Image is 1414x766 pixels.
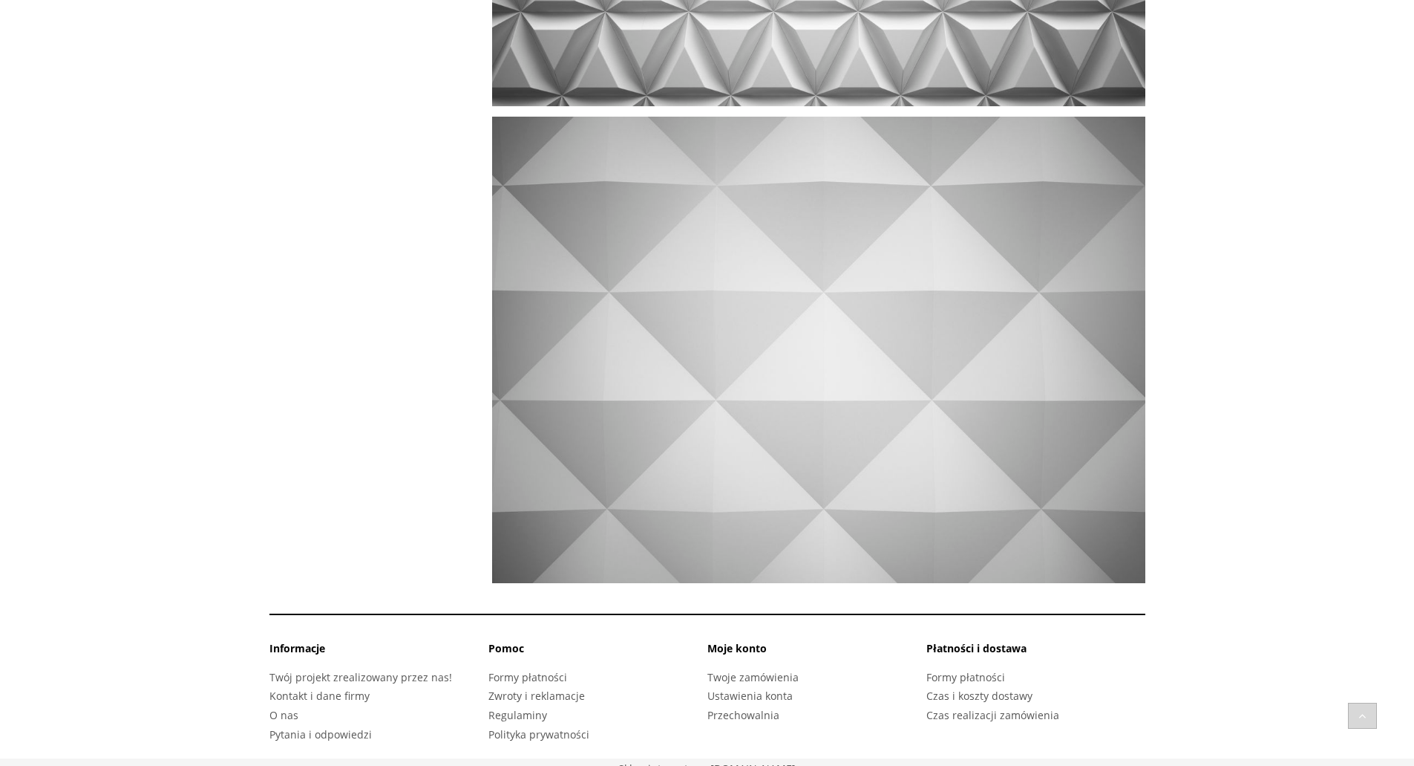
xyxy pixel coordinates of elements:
[926,708,1059,722] a: Czas realizacji zamówienia
[488,727,589,741] a: Polityka prywatności
[707,689,793,703] a: Ustawienia konta
[926,641,1145,667] li: Płatności i dostawa
[926,670,1005,684] a: Formy płatności
[488,708,547,722] a: Regulaminy
[269,689,370,703] a: Kontakt i dane firmy
[488,689,585,703] a: Zwroty i reklamacje
[707,708,779,722] a: Przechowalnia
[707,670,799,684] a: Twoje zamówienia
[926,689,1032,703] a: Czas i koszty dostawy
[488,670,567,684] a: Formy płatności
[707,641,926,667] li: Moje konto
[269,641,488,667] li: Informacje
[269,708,298,722] a: O nas
[269,727,372,741] a: Pytania i odpowiedzi
[488,641,707,667] li: Pomoc
[269,670,452,684] a: Twój projekt zrealizowany przez nas!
